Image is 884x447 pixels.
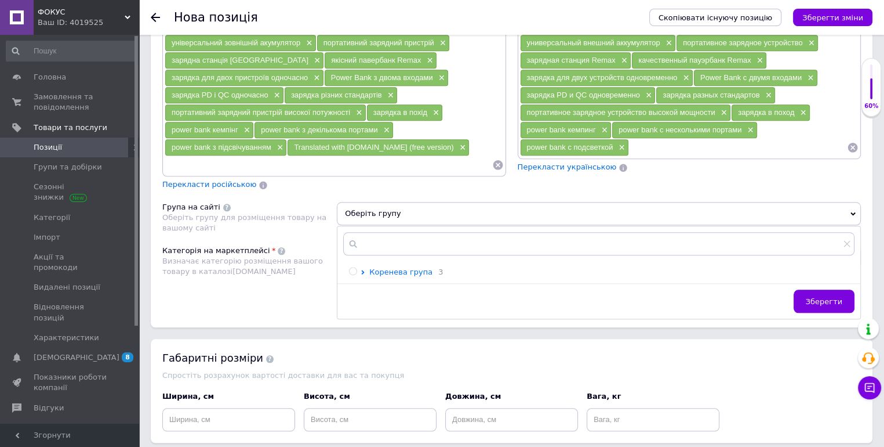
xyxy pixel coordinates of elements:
[133,67,170,75] strong: 60000 мАг
[331,56,421,64] span: якісний павербанк Remax
[34,162,102,172] span: Групи та добірки
[261,125,377,134] span: power bank з декількома портами
[619,56,628,66] span: ×
[34,302,107,323] span: Відновлення позицій
[34,182,107,203] span: Сезонні знижки
[35,129,221,153] p: — вистачить на кілька днів активного використання.
[122,352,133,362] span: 8
[754,56,763,66] span: ×
[619,125,741,134] span: power bank с несколькими портами
[34,372,107,393] span: Показники роботи компанії
[518,163,617,171] span: Перекласти українською
[34,352,119,363] span: [DEMOGRAPHIC_DATA]
[12,79,197,100] strong: смартфони, планшети, ноутбуки та інші гаджети
[700,73,802,82] span: Power Bank с двумя входами
[12,110,244,122] p: 💡
[527,91,640,99] span: зарядка PD и QC одновременно
[162,246,270,256] div: Категорія на маркетплейсі
[794,290,854,313] button: Зберегти
[34,423,65,433] span: Покупці
[162,392,214,401] span: Ширина, см
[663,91,759,99] span: зарядка разных стандартов
[527,56,616,64] span: зарядная станция Remax
[445,392,501,401] span: Довжина, см
[744,125,754,135] span: ×
[638,56,751,64] span: качественный пауэрбанк Remax
[373,108,427,117] span: зарядка в похід
[38,17,139,28] div: Ваш ID: 4019525
[12,43,69,52] strong: Remax RPP-100
[369,268,432,276] span: Коренева група
[162,257,323,276] span: Визначає категорію розміщення вашого товару в каталозі [DOMAIN_NAME]
[162,180,256,189] span: Перекласти російською
[437,38,446,48] span: ×
[6,41,137,62] input: Пошук
[805,73,814,83] span: ×
[304,392,350,401] span: Висота, см
[587,392,621,401] span: Вага, кг
[663,38,672,48] span: ×
[616,143,625,153] span: ×
[172,108,350,117] span: портативний зарядний пристрій високої потужності
[381,125,390,135] span: ×
[445,408,578,431] input: Довжина, см
[862,102,881,110] div: 60%
[162,202,220,212] div: Група на сайті
[430,108,439,118] span: ×
[436,73,445,83] span: ×
[151,13,160,22] div: Повернутися назад
[34,212,70,223] span: Категорії
[174,10,258,24] h1: Нова позиція
[683,38,802,47] span: портативное зарядное устройство
[172,125,238,134] span: power bank кемпінг
[172,56,308,64] span: зарядна станція [GEOGRAPHIC_DATA]
[649,9,781,26] button: Скопіювати існуючу позицію
[311,73,320,83] span: ×
[162,371,861,380] div: Спростіть розрахунок вартості доставки для вас та покупця
[527,38,660,47] span: универсальный внешний аккумулятор
[599,125,608,135] span: ×
[643,91,652,100] span: ×
[527,125,596,134] span: power bank кемпинг
[331,73,433,82] span: Power Bank з двома входами
[424,56,433,66] span: ×
[21,111,90,120] strong: Основні переваги:
[162,351,861,365] div: Габаритні розміри
[172,143,271,152] span: power bank з підсвічуванням
[162,213,326,232] span: Оберіть групу для розміщення товару на вашому сайті
[718,108,727,118] span: ×
[162,408,295,431] input: Ширина, см
[35,130,132,139] strong: Велика ємність 60000 мАг
[432,268,443,276] span: 3
[457,143,466,153] span: ×
[527,73,678,82] span: зарядка для двух устройств одновременно
[680,73,689,83] span: ×
[34,122,107,133] span: Товари та послуги
[34,333,99,343] span: Характеристики
[311,56,321,66] span: ×
[797,108,806,118] span: ×
[34,252,107,273] span: Акції та промокоди
[241,125,250,135] span: ×
[172,38,300,47] span: універсальний зовнішній акумулятор
[271,91,281,100] span: ×
[802,13,863,22] i: Зберегти зміни
[38,7,125,17] span: ФОКУС
[34,72,66,82] span: Головна
[858,376,881,399] button: Чат з покупцем
[738,108,794,117] span: зарядка в поход
[34,403,64,413] span: Відгуки
[385,91,394,100] span: ×
[12,42,244,102] p: — це потужний і універсальний Power Bank, створений для тих, хто цінує . З величезною ємністю він...
[12,12,205,32] strong: Зовнішній акумулятор Remax RPP-100 100W (60000mAh)
[323,38,434,47] span: портативний зарядний пристрій
[659,13,772,22] span: Скопіювати існуючу позицію
[806,297,842,306] span: Зберегти
[763,91,772,100] span: ×
[587,408,719,431] input: Вага, кг
[294,143,453,152] span: Translated with [DOMAIN_NAME] (free version)
[806,38,815,48] span: ×
[34,232,60,243] span: Імпорт
[34,142,62,153] span: Позиції
[527,143,613,152] span: power bank с подсветкой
